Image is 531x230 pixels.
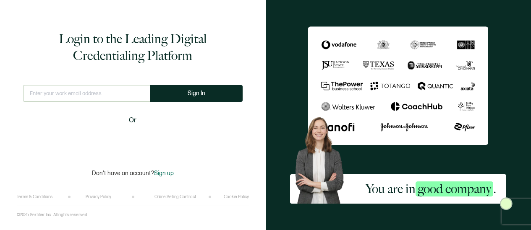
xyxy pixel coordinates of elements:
button: Sign In [150,85,243,102]
img: Sertifier Login - You are in <span class="strong-h">good company</span>. [308,26,488,145]
h1: Login to the Leading Digital Credentialing Platform [23,31,243,64]
span: good company [416,181,493,196]
span: Sign In [188,90,205,96]
p: Don't have an account? [92,170,174,177]
img: Sertifier Login - You are in <span class="strong-h">good company</span>. Hero [290,113,355,204]
span: Or [129,115,136,126]
iframe: Sign in with Google Button [80,131,185,150]
a: Privacy Policy [86,194,111,199]
a: Cookie Policy [224,194,249,199]
p: ©2025 Sertifier Inc.. All rights reserved. [17,212,88,217]
span: Sign up [154,170,174,177]
a: Terms & Conditions [17,194,52,199]
a: Online Selling Contract [154,194,196,199]
img: Sertifier Login [500,197,513,210]
input: Enter your work email address [23,85,150,102]
h2: You are in . [366,181,496,197]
